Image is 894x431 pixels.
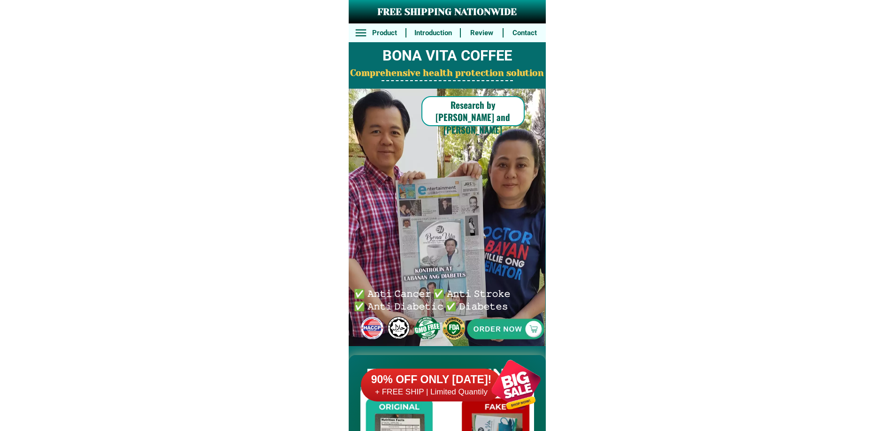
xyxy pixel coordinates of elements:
[354,287,514,311] h6: ✅ 𝙰𝚗𝚝𝚒 𝙲𝚊𝚗𝚌𝚎𝚛 ✅ 𝙰𝚗𝚝𝚒 𝚂𝚝𝚛𝚘𝚔𝚎 ✅ 𝙰𝚗𝚝𝚒 𝙳𝚒𝚊𝚋𝚎𝚝𝚒𝚌 ✅ 𝙳𝚒𝚊𝚋𝚎𝚝𝚎𝚜
[349,45,546,67] h2: BONA VITA COFFEE
[349,67,546,80] h2: Comprehensive health protection solution
[466,28,498,38] h6: Review
[509,28,541,38] h6: Contact
[361,387,502,397] h6: + FREE SHIP | Limited Quantily
[349,363,546,387] h2: FAKE VS ORIGINAL
[411,28,455,38] h6: Introduction
[349,5,546,19] h3: FREE SHIPPING NATIONWIDE
[421,98,525,136] h6: Research by [PERSON_NAME] and [PERSON_NAME]
[368,28,400,38] h6: Product
[361,373,502,387] h6: 90% OFF ONLY [DATE]!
